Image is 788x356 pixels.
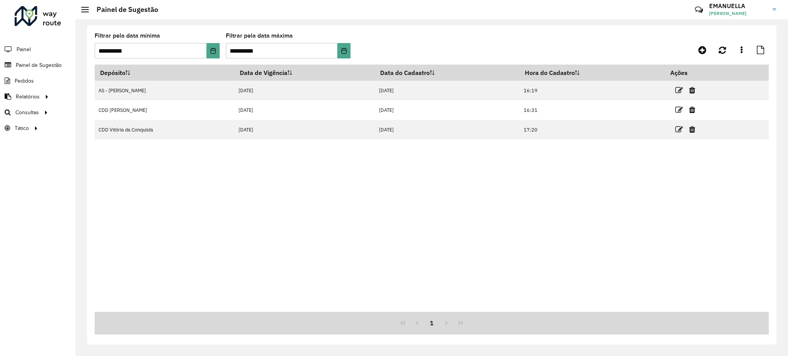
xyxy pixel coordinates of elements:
td: 16:19 [519,81,665,100]
h3: EMANUELLA [709,2,767,10]
a: Contato Rápido [691,2,707,18]
label: Filtrar pela data mínima [95,31,160,40]
a: Excluir [689,105,695,115]
span: Painel [17,45,31,53]
td: [DATE] [375,120,519,140]
span: Tático [15,124,29,132]
a: Editar [675,105,683,115]
a: Excluir [689,85,695,95]
th: Ações [665,65,711,81]
td: [DATE] [375,81,519,100]
a: Editar [675,85,683,95]
th: Depósito [95,65,234,81]
td: CDD Vitória da Conquista [95,120,234,140]
td: [DATE] [234,81,375,100]
td: [DATE] [234,120,375,140]
span: [PERSON_NAME] [709,10,767,17]
td: [DATE] [234,100,375,120]
span: Painel de Sugestão [16,61,62,69]
label: Filtrar pela data máxima [226,31,293,40]
th: Data do Cadastro [375,65,519,81]
td: 16:31 [519,100,665,120]
span: Pedidos [15,77,34,85]
td: CDD [PERSON_NAME] [95,100,234,120]
span: Relatórios [16,93,40,101]
td: [DATE] [375,100,519,120]
button: Choose Date [337,43,351,58]
th: Hora do Cadastro [519,65,665,81]
a: Editar [675,124,683,135]
td: AS - [PERSON_NAME] [95,81,234,100]
h2: Painel de Sugestão [89,5,158,14]
a: Excluir [689,124,695,135]
th: Data de Vigência [234,65,375,81]
button: 1 [424,316,439,330]
button: Choose Date [207,43,220,58]
td: 17:20 [519,120,665,140]
span: Consultas [15,108,39,116]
